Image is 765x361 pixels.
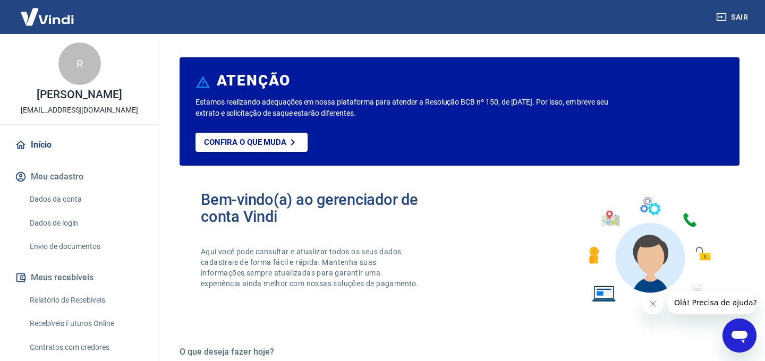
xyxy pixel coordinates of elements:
p: [PERSON_NAME] [37,89,122,100]
iframe: Mensagem da empresa [668,291,756,314]
div: R [58,42,101,85]
a: Início [13,133,146,157]
a: Dados da conta [25,188,146,210]
p: Confira o que muda [204,137,286,147]
h2: Bem-vindo(a) ao gerenciador de conta Vindi [201,191,460,225]
img: Imagem de um avatar masculino com diversos icones exemplificando as funcionalidades do gerenciado... [579,191,718,308]
p: Estamos realizando adequações em nossa plataforma para atender a Resolução BCB nº 150, de [DATE].... [195,97,618,119]
iframe: Fechar mensagem [642,293,664,314]
button: Sair [714,7,752,27]
a: Dados de login [25,212,146,234]
p: [EMAIL_ADDRESS][DOMAIN_NAME] [21,105,138,116]
img: Vindi [13,1,82,33]
a: Recebíveis Futuros Online [25,313,146,334]
iframe: Botão para abrir a janela de mensagens [722,319,756,353]
h6: ATENÇÃO [217,75,291,86]
a: Confira o que muda [195,133,308,152]
a: Contratos com credores [25,337,146,358]
h5: O que deseja fazer hoje? [180,347,739,357]
button: Meus recebíveis [13,266,146,289]
span: Olá! Precisa de ajuda? [6,7,89,16]
p: Aqui você pode consultar e atualizar todos os seus dados cadastrais de forma fácil e rápida. Mant... [201,246,421,289]
a: Relatório de Recebíveis [25,289,146,311]
button: Meu cadastro [13,165,146,188]
a: Envio de documentos [25,236,146,257]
